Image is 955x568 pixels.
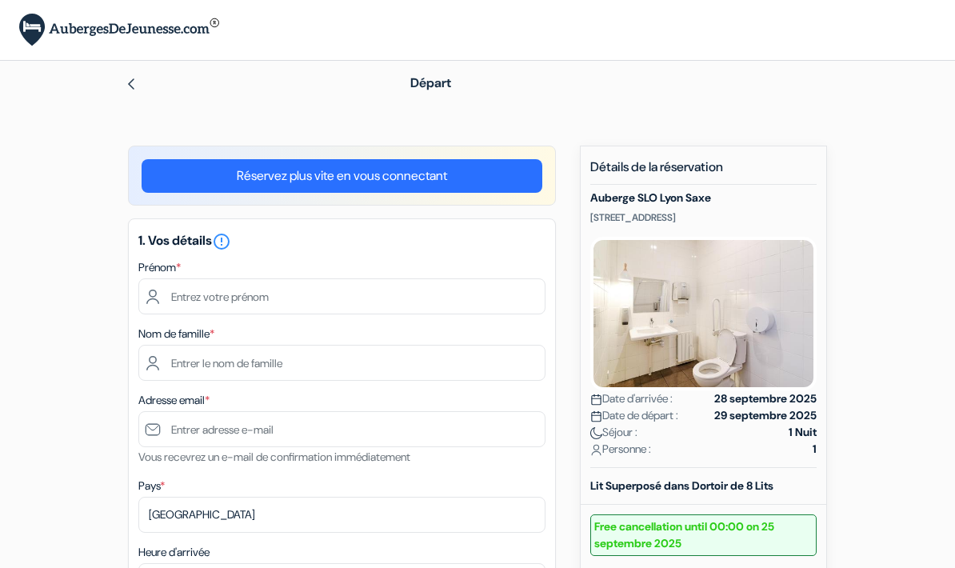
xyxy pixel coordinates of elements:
[590,211,817,224] p: [STREET_ADDRESS]
[142,159,542,193] a: Réservez plus vite en vous connectant
[590,427,602,439] img: moon.svg
[410,74,451,91] span: Départ
[714,407,817,424] strong: 29 septembre 2025
[138,478,165,494] label: Pays
[590,407,678,424] span: Date de départ :
[590,444,602,456] img: user_icon.svg
[590,514,817,556] small: Free cancellation until 00:00 on 25 septembre 2025
[590,441,651,458] span: Personne :
[138,392,210,409] label: Adresse email
[125,78,138,90] img: left_arrow.svg
[590,390,673,407] span: Date d'arrivée :
[138,411,545,447] input: Entrer adresse e-mail
[590,424,637,441] span: Séjour :
[212,232,231,251] i: error_outline
[138,259,181,276] label: Prénom
[590,394,602,406] img: calendar.svg
[138,544,210,561] label: Heure d'arrivée
[138,326,214,342] label: Nom de famille
[789,424,817,441] strong: 1 Nuit
[590,159,817,185] h5: Détails de la réservation
[590,478,773,493] b: Lit Superposé dans Dortoir de 8 Lits
[138,278,545,314] input: Entrez votre prénom
[138,345,545,381] input: Entrer le nom de famille
[138,232,545,251] h5: 1. Vos détails
[813,441,817,458] strong: 1
[590,410,602,422] img: calendar.svg
[138,450,410,464] small: Vous recevrez un e-mail de confirmation immédiatement
[714,390,817,407] strong: 28 septembre 2025
[212,232,231,249] a: error_outline
[19,14,219,46] img: AubergesDeJeunesse.com
[590,191,817,205] h5: Auberge SLO Lyon Saxe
